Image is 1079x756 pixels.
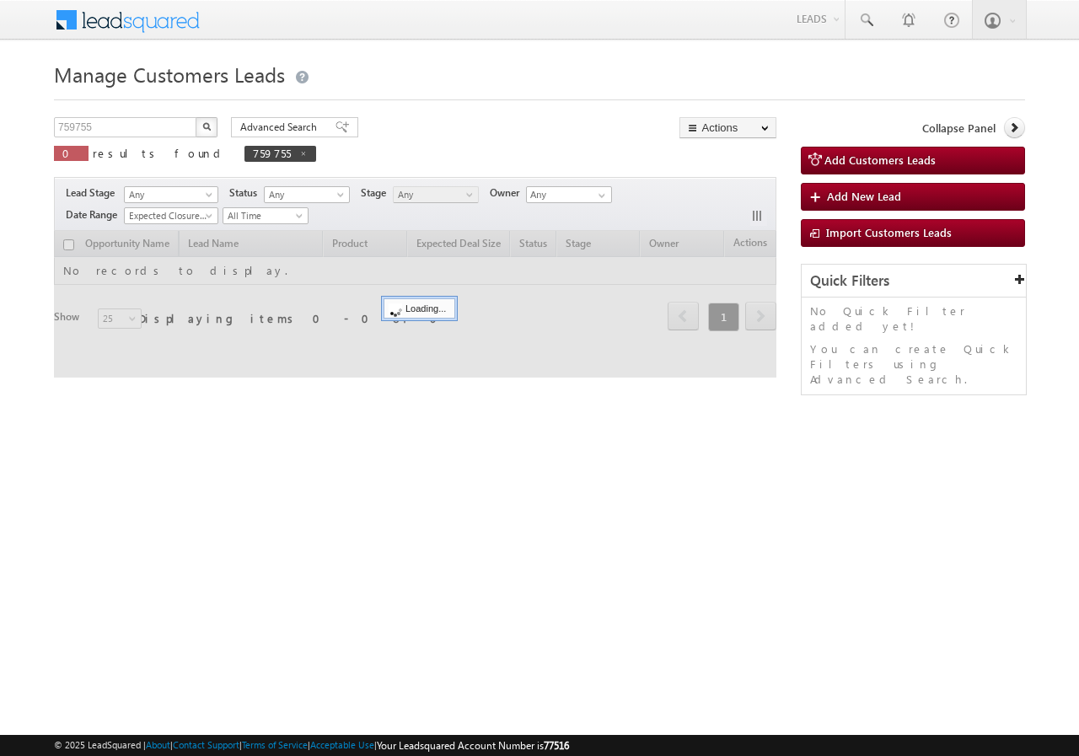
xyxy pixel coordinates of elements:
[490,185,526,201] span: Owner
[202,122,211,131] img: Search
[826,225,952,239] span: Import Customers Leads
[93,146,227,160] span: results found
[124,186,218,203] a: Any
[264,186,350,203] a: Any
[526,186,612,203] input: Type to Search
[827,189,901,203] span: Add New Lead
[223,208,303,223] span: All Time
[679,117,776,138] button: Actions
[544,739,569,752] span: 77516
[240,120,322,135] span: Advanced Search
[394,187,474,202] span: Any
[242,739,308,750] a: Terms of Service
[393,186,479,203] a: Any
[377,739,569,752] span: Your Leadsquared Account Number is
[125,187,212,202] span: Any
[253,146,291,160] span: 759755
[361,185,393,201] span: Stage
[802,265,1026,298] div: Quick Filters
[384,298,455,319] div: Loading...
[173,739,239,750] a: Contact Support
[810,341,1017,387] p: You can create Quick Filters using Advanced Search.
[66,185,121,201] span: Lead Stage
[922,121,996,136] span: Collapse Panel
[124,207,218,224] a: Expected Closure Date
[810,303,1017,334] p: No Quick Filter added yet!
[66,207,124,223] span: Date Range
[589,187,610,204] a: Show All Items
[54,737,569,753] span: © 2025 LeadSquared | | | | |
[62,146,80,160] span: 0
[229,185,264,201] span: Status
[310,739,374,750] a: Acceptable Use
[824,153,936,167] span: Add Customers Leads
[54,61,285,88] span: Manage Customers Leads
[146,739,170,750] a: About
[223,207,309,224] a: All Time
[265,187,345,202] span: Any
[125,208,212,223] span: Expected Closure Date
